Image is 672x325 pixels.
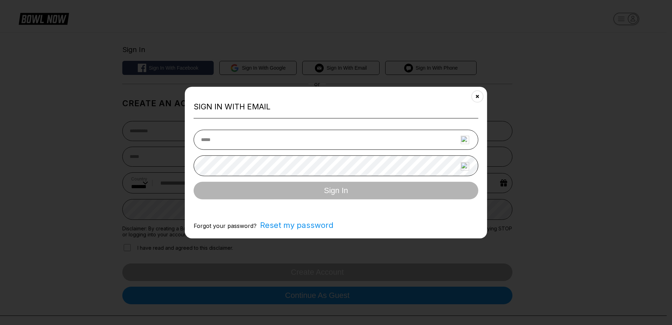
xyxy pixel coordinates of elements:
img: npw-badge-icon.svg [461,136,469,144]
div: Forgot your password? [194,210,478,229]
button: Close [469,88,486,105]
span: Reset my password [257,220,334,229]
img: npw-badge-icon.svg [461,162,469,171]
h2: Sign in with Email [194,102,478,111]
